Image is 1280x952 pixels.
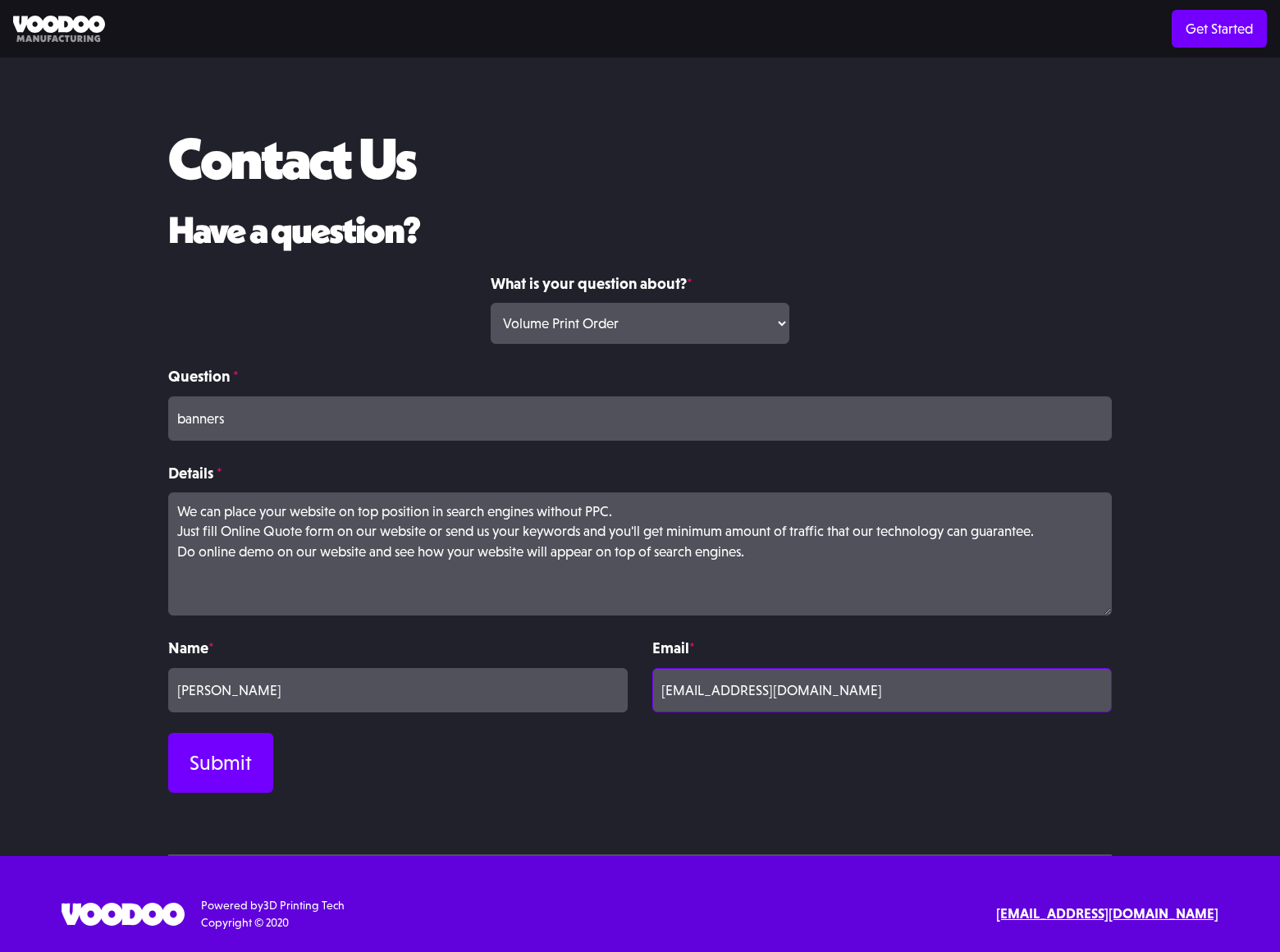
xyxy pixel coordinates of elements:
[201,897,345,931] div: Powered by Copyright © 2020
[1172,10,1267,48] a: Get Started
[13,16,105,43] img: Voodoo Manufacturing logo
[652,636,1112,660] label: Email
[263,899,345,912] a: 3D Printing Tech
[996,905,1218,922] strong: [EMAIL_ADDRESS][DOMAIN_NAME]
[996,904,1218,925] a: [EMAIL_ADDRESS][DOMAIN_NAME]
[168,272,1112,793] form: Contact Form
[168,367,230,385] strong: Question
[168,464,213,482] strong: Details
[168,210,1112,251] h2: Have a question?
[491,272,789,295] label: What is your question about?
[168,396,1112,441] input: Briefly describe your question
[168,733,273,793] input: Submit
[168,636,628,660] label: Name
[168,126,415,190] h1: Contact Us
